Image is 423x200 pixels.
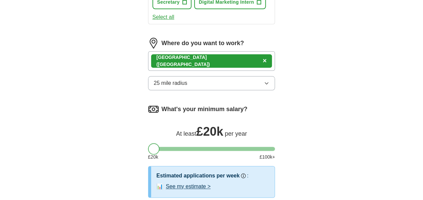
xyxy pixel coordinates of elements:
h3: Estimated applications per week [156,172,240,180]
img: salary.png [148,104,159,114]
span: ([GEOGRAPHIC_DATA]) [156,62,210,67]
button: × [263,56,267,66]
span: 25 mile radius [154,79,187,87]
button: 25 mile radius [148,76,275,90]
span: 📊 [156,182,163,191]
span: £ 20 k [148,154,158,161]
label: Where do you want to work? [162,39,244,48]
span: per year [225,130,247,137]
img: location.png [148,38,159,48]
label: What's your minimum salary? [162,105,247,114]
span: At least [176,130,196,137]
span: £ 20k [196,125,223,138]
strong: [GEOGRAPHIC_DATA] [156,55,207,60]
button: Select all [152,13,174,21]
h3: : [247,172,248,180]
span: × [263,57,267,64]
button: See my estimate > [166,182,211,191]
